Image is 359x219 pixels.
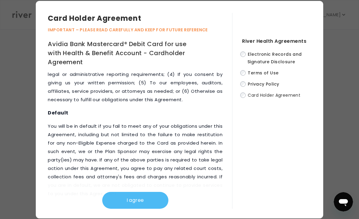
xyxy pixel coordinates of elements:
button: I agree [102,192,168,209]
h3: Default [48,109,222,117]
span: Electronic Records and Signature Disclosure [247,51,302,65]
iframe: Button to launch messaging window [334,192,353,211]
h4: River Health Agreements [242,37,311,45]
h3: Card Holder Agreement [48,13,232,24]
span: Privacy Policy [248,81,279,87]
span: Terms of Use [248,70,278,76]
p: IMPORTANT – PLEASE READ CAREFULLY AND KEEP FOR FUTURE REFERENCE [48,26,232,33]
span: Card Holder Agreement [248,92,300,98]
h1: Avidia Bank Mastercard® Debit Card for use with Health & Benefit Account - Cardholder Agreement [48,39,195,67]
p: You will be in default if you fail to meet any of your obligations under this Agreement, includin... [48,122,222,198]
